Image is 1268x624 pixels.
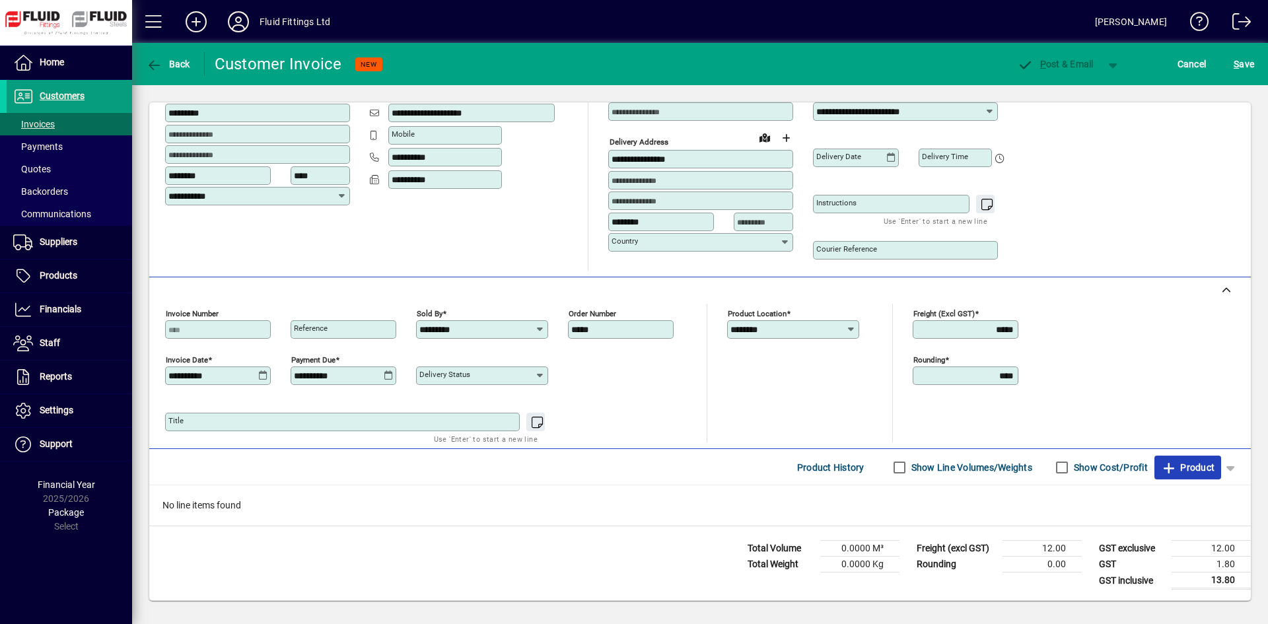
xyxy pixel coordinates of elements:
span: Payments [13,141,63,152]
span: Reports [40,371,72,382]
td: GST [1092,557,1172,572]
span: Cancel [1178,53,1207,75]
td: 0.0000 Kg [820,557,899,572]
mat-label: Title [168,416,184,425]
mat-label: Product location [728,309,787,318]
mat-hint: Use 'Enter' to start a new line [884,213,987,228]
span: Back [146,59,190,69]
button: Cancel [1174,52,1210,76]
button: Product [1154,456,1221,479]
span: Product [1161,457,1215,478]
td: Rounding [910,557,1003,572]
span: Product History [797,457,864,478]
button: Post & Email [1010,52,1100,76]
a: Financials [7,293,132,326]
td: Total Weight [741,557,820,572]
span: Quotes [13,164,51,174]
span: Suppliers [40,236,77,247]
mat-label: Courier Reference [816,244,877,254]
mat-label: Instructions [816,198,857,207]
mat-label: Delivery status [419,370,470,379]
a: Suppliers [7,226,132,259]
span: NEW [361,60,377,69]
td: 13.80 [1172,572,1251,589]
mat-label: Freight (excl GST) [913,309,975,318]
button: Save [1230,52,1257,76]
mat-label: Sold by [417,309,442,318]
button: Choose address [775,127,796,149]
td: 12.00 [1003,541,1082,557]
a: Quotes [7,158,132,180]
span: Settings [40,405,73,415]
label: Show Cost/Profit [1071,461,1148,474]
span: S [1234,59,1239,69]
span: P [1040,59,1046,69]
mat-label: Delivery time [922,152,968,161]
button: Profile [217,10,260,34]
span: Backorders [13,186,68,197]
span: Customers [40,90,85,101]
button: Add [175,10,217,34]
a: Reports [7,361,132,394]
a: Invoices [7,113,132,135]
a: Products [7,260,132,293]
div: [PERSON_NAME] [1095,11,1167,32]
a: Logout [1222,3,1251,46]
a: Staff [7,327,132,360]
span: Staff [40,337,60,348]
span: Invoices [13,119,55,129]
button: Back [143,52,194,76]
span: ost & Email [1017,59,1094,69]
a: Backorders [7,180,132,203]
mat-label: Delivery date [816,152,861,161]
a: Settings [7,394,132,427]
a: Home [7,46,132,79]
a: Support [7,428,132,461]
div: No line items found [149,485,1251,526]
td: Total Volume [741,541,820,557]
td: GST inclusive [1092,572,1172,589]
mat-label: Payment due [291,355,335,364]
mat-label: Invoice date [166,355,208,364]
a: Payments [7,135,132,158]
mat-label: Mobile [392,129,415,139]
mat-label: Country [612,236,638,246]
mat-label: Order number [569,309,616,318]
mat-label: Rounding [913,355,945,364]
td: Freight (excl GST) [910,541,1003,557]
div: Fluid Fittings Ltd [260,11,330,32]
a: Knowledge Base [1180,3,1209,46]
td: 0.0000 M³ [820,541,899,557]
span: Package [48,507,84,518]
td: 12.00 [1172,541,1251,557]
td: 0.00 [1003,557,1082,572]
mat-label: Reference [294,324,328,333]
a: View on map [754,127,775,148]
button: Product History [792,456,870,479]
span: Communications [13,209,91,219]
span: Financials [40,304,81,314]
mat-label: Invoice number [166,309,219,318]
label: Show Line Volumes/Weights [909,461,1032,474]
mat-hint: Use 'Enter' to start a new line [434,431,538,446]
div: Customer Invoice [215,53,342,75]
a: Communications [7,203,132,225]
app-page-header-button: Back [132,52,205,76]
span: Support [40,438,73,449]
td: 1.80 [1172,557,1251,572]
button: Copy to Delivery address [332,81,353,102]
span: Home [40,57,64,67]
td: GST exclusive [1092,541,1172,557]
span: ave [1234,53,1254,75]
span: Financial Year [38,479,95,490]
span: Products [40,270,77,281]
